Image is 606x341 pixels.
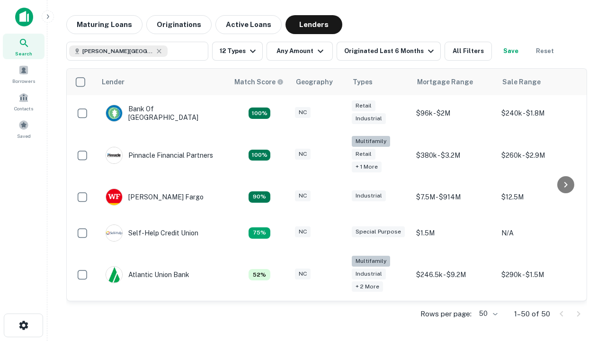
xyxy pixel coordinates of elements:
img: picture [106,189,122,205]
button: Originated Last 6 Months [337,42,441,61]
a: Saved [3,116,45,142]
div: Matching Properties: 24, hasApolloMatch: undefined [249,150,270,161]
div: Retail [352,100,375,111]
img: capitalize-icon.png [15,8,33,27]
div: Multifamily [352,256,390,267]
div: Mortgage Range [417,76,473,88]
div: Matching Properties: 7, hasApolloMatch: undefined [249,269,270,280]
span: Saved [17,132,31,140]
th: Lender [96,69,229,95]
div: [PERSON_NAME] Fargo [106,188,204,206]
a: Contacts [3,89,45,114]
th: Geography [290,69,347,95]
div: Matching Properties: 12, hasApolloMatch: undefined [249,191,270,203]
td: $290k - $1.5M [497,251,582,299]
img: picture [106,105,122,121]
img: picture [106,225,122,241]
div: Originated Last 6 Months [344,45,437,57]
div: Retail [352,149,375,160]
div: Types [353,76,373,88]
button: Maturing Loans [66,15,143,34]
td: $240k - $1.8M [497,95,582,131]
div: Matching Properties: 14, hasApolloMatch: undefined [249,108,270,119]
a: Search [3,34,45,59]
iframe: Chat Widget [559,265,606,311]
img: picture [106,147,122,163]
p: 1–50 of 50 [514,308,550,320]
td: $246.5k - $9.2M [411,251,497,299]
td: $260k - $2.9M [497,131,582,179]
div: + 1 more [352,162,382,172]
button: All Filters [445,42,492,61]
td: $380k - $3.2M [411,131,497,179]
button: Originations [146,15,212,34]
div: + 2 more [352,281,383,292]
th: Capitalize uses an advanced AI algorithm to match your search with the best lender. The match sco... [229,69,290,95]
div: Bank Of [GEOGRAPHIC_DATA] [106,105,219,122]
td: $7.5M - $914M [411,179,497,215]
span: Search [15,50,32,57]
div: Industrial [352,269,386,279]
h6: Match Score [234,77,282,87]
div: Geography [296,76,333,88]
div: 50 [475,307,499,321]
div: Pinnacle Financial Partners [106,147,213,164]
button: 12 Types [212,42,263,61]
th: Sale Range [497,69,582,95]
button: Save your search to get updates of matches that match your search criteria. [496,42,526,61]
th: Mortgage Range [411,69,497,95]
div: NC [295,226,311,237]
div: Industrial [352,190,386,201]
div: NC [295,269,311,279]
button: Lenders [285,15,342,34]
img: picture [106,267,122,283]
div: Matching Properties: 10, hasApolloMatch: undefined [249,227,270,239]
button: Active Loans [215,15,282,34]
td: $12.5M [497,179,582,215]
div: Self-help Credit Union [106,224,198,242]
button: Reset [530,42,560,61]
div: Capitalize uses an advanced AI algorithm to match your search with the best lender. The match sco... [234,77,284,87]
div: NC [295,190,311,201]
div: NC [295,107,311,118]
div: Special Purpose [352,226,405,237]
td: $96k - $2M [411,95,497,131]
div: NC [295,149,311,160]
div: Atlantic Union Bank [106,266,189,283]
td: $1.5M [411,215,497,251]
td: N/A [497,215,582,251]
div: Multifamily [352,136,390,147]
div: Industrial [352,113,386,124]
th: Types [347,69,411,95]
button: Any Amount [267,42,333,61]
span: [PERSON_NAME][GEOGRAPHIC_DATA], [GEOGRAPHIC_DATA] [82,47,153,55]
div: Lender [102,76,125,88]
div: Sale Range [502,76,541,88]
a: Borrowers [3,61,45,87]
span: Contacts [14,105,33,112]
span: Borrowers [12,77,35,85]
p: Rows per page: [420,308,472,320]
